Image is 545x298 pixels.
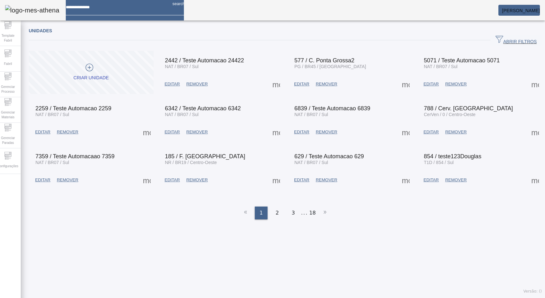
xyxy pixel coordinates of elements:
[35,129,50,135] span: EDITAR
[442,174,470,186] button: REMOVER
[165,57,244,64] span: 2442 / Teste Automacao 24422
[141,126,153,138] button: Mais
[35,153,115,160] span: 7359 / Teste Automacaao 7359
[165,105,241,112] span: 6342 / Teste Automacao 6342
[165,64,199,69] span: NAT / BR07 / Sul
[420,174,442,186] button: EDITAR
[442,78,470,90] button: REMOVER
[291,126,313,138] button: EDITAR
[309,207,316,219] li: 18
[316,81,337,87] span: REMOVER
[5,5,59,15] img: logo-mes-athena
[186,81,208,87] span: REMOVER
[445,81,466,87] span: REMOVER
[445,129,466,135] span: REMOVER
[316,129,337,135] span: REMOVER
[29,51,154,94] button: Criar unidade
[316,177,337,183] span: REMOVER
[294,129,309,135] span: EDITAR
[291,209,295,217] span: 3
[400,126,412,138] button: Mais
[183,174,211,186] button: REMOVER
[313,174,340,186] button: REMOVER
[294,81,309,87] span: EDITAR
[529,126,541,138] button: Mais
[186,177,208,183] span: REMOVER
[424,64,458,69] span: NAT / BR07 / Sul
[141,174,153,186] button: Mais
[424,160,454,165] span: T1D / 854 / Sul
[424,177,439,183] span: EDITAR
[35,105,111,112] span: 2259 / Teste Automacao 2259
[294,57,354,64] span: 577 / C. Ponta Grossa2
[313,126,340,138] button: REMOVER
[183,126,211,138] button: REMOVER
[2,59,14,68] span: Fabril
[424,57,500,64] span: 5071 / Teste Automacao 5071
[294,105,370,112] span: 6839 / Teste Automacao 6839
[420,78,442,90] button: EDITAR
[32,174,54,186] button: EDITAR
[183,78,211,90] button: REMOVER
[294,112,328,117] span: NAT / BR07 / Sul
[291,78,313,90] button: EDITAR
[424,105,513,112] span: 788 / Cerv. [GEOGRAPHIC_DATA]
[291,174,313,186] button: EDITAR
[294,177,309,183] span: EDITAR
[270,126,282,138] button: Mais
[186,129,208,135] span: REMOVER
[276,209,279,217] span: 2
[529,78,541,90] button: Mais
[400,174,412,186] button: Mais
[313,78,340,90] button: REMOVER
[502,8,540,13] span: [PERSON_NAME]
[162,174,183,186] button: EDITAR
[162,78,183,90] button: EDITAR
[490,35,542,46] button: ABRIR FILTROS
[445,177,466,183] span: REMOVER
[165,81,180,87] span: EDITAR
[54,174,81,186] button: REMOVER
[165,153,245,160] span: 185 / F. [GEOGRAPHIC_DATA]
[165,177,180,183] span: EDITAR
[400,78,412,90] button: Mais
[270,174,282,186] button: Mais
[32,126,54,138] button: EDITAR
[73,75,109,81] div: Criar unidade
[529,174,541,186] button: Mais
[420,126,442,138] button: EDITAR
[294,64,366,69] span: PG / BR45 / [GEOGRAPHIC_DATA]
[301,207,308,219] li: ...
[57,177,78,183] span: REMOVER
[496,35,537,45] span: ABRIR FILTROS
[35,112,69,117] span: NAT / BR07 / Sul
[424,112,476,117] span: CerVen / 0 / Centro-Oeste
[424,81,439,87] span: EDITAR
[165,112,199,117] span: NAT / BR07 / Sul
[424,153,481,160] span: 854 / teste123Douglas
[29,28,52,33] span: Unidades
[35,160,69,165] span: NAT / BR07 / Sul
[165,129,180,135] span: EDITAR
[294,160,328,165] span: NAT / BR07 / Sul
[57,129,78,135] span: REMOVER
[270,78,282,90] button: Mais
[35,177,50,183] span: EDITAR
[165,160,217,165] span: NR / BR19 / Centro-Oeste
[523,289,542,294] span: Versão: ()
[162,126,183,138] button: EDITAR
[294,153,364,160] span: 629 / Teste Automacao 629
[54,126,81,138] button: REMOVER
[442,126,470,138] button: REMOVER
[424,129,439,135] span: EDITAR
